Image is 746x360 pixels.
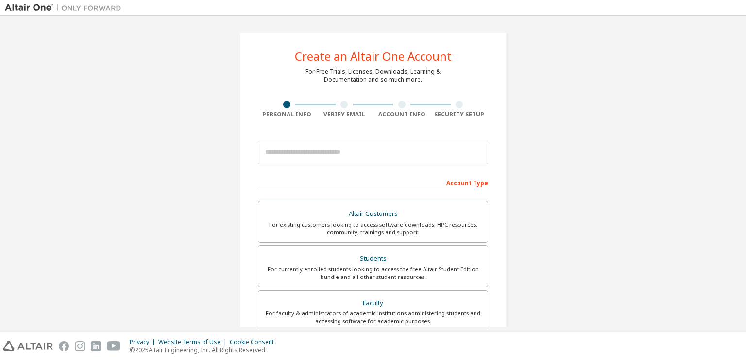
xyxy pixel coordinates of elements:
[264,252,482,265] div: Students
[59,341,69,351] img: facebook.svg
[264,296,482,310] div: Faculty
[5,3,126,13] img: Altair One
[3,341,53,351] img: altair_logo.svg
[158,338,230,346] div: Website Terms of Use
[264,265,482,281] div: For currently enrolled students looking to access the free Altair Student Edition bundle and all ...
[75,341,85,351] img: instagram.svg
[91,341,101,351] img: linkedin.svg
[230,338,280,346] div: Cookie Consent
[264,207,482,221] div: Altair Customers
[316,111,373,118] div: Verify Email
[295,50,452,62] div: Create an Altair One Account
[130,338,158,346] div: Privacy
[373,111,431,118] div: Account Info
[130,346,280,354] p: © 2025 Altair Engineering, Inc. All Rights Reserved.
[264,310,482,325] div: For faculty & administrators of academic institutions administering students and accessing softwa...
[431,111,489,118] div: Security Setup
[107,341,121,351] img: youtube.svg
[258,175,488,190] div: Account Type
[258,111,316,118] div: Personal Info
[305,68,441,83] div: For Free Trials, Licenses, Downloads, Learning & Documentation and so much more.
[264,221,482,236] div: For existing customers looking to access software downloads, HPC resources, community, trainings ...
